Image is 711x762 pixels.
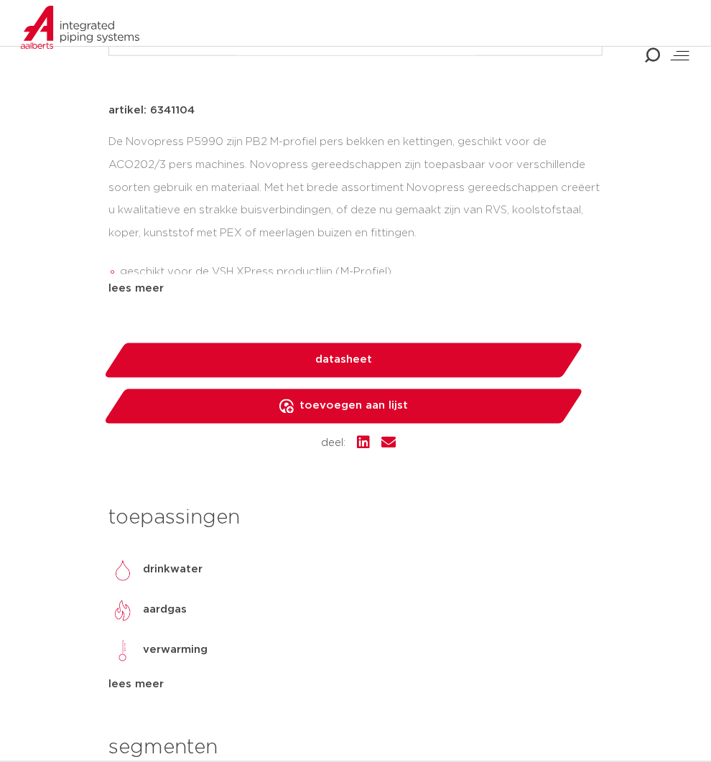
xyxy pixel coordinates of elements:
[103,343,584,378] a: datasheet
[321,435,345,452] span: deel:
[108,131,603,274] div: De Novopress P5990 zijn PB2 M-profiel pers bekken en kettingen, geschikt voor de ACO202/3 pers ma...
[143,562,203,579] p: drinkwater
[108,102,195,119] p: artikel: 6341104
[108,636,137,665] img: verwarming
[120,261,603,284] li: geschikt voor de VSH XPress productlijn (M-Profiel)
[143,602,187,619] p: aardgas
[315,349,372,372] span: datasheet
[108,596,137,625] img: aardgas
[299,395,408,418] span: toevoegen aan lijst
[108,556,137,585] img: drinkwater
[143,642,208,659] p: verwarming
[108,504,603,533] h3: toepassingen
[108,280,603,297] div: lees meer
[108,677,603,694] div: lees meer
